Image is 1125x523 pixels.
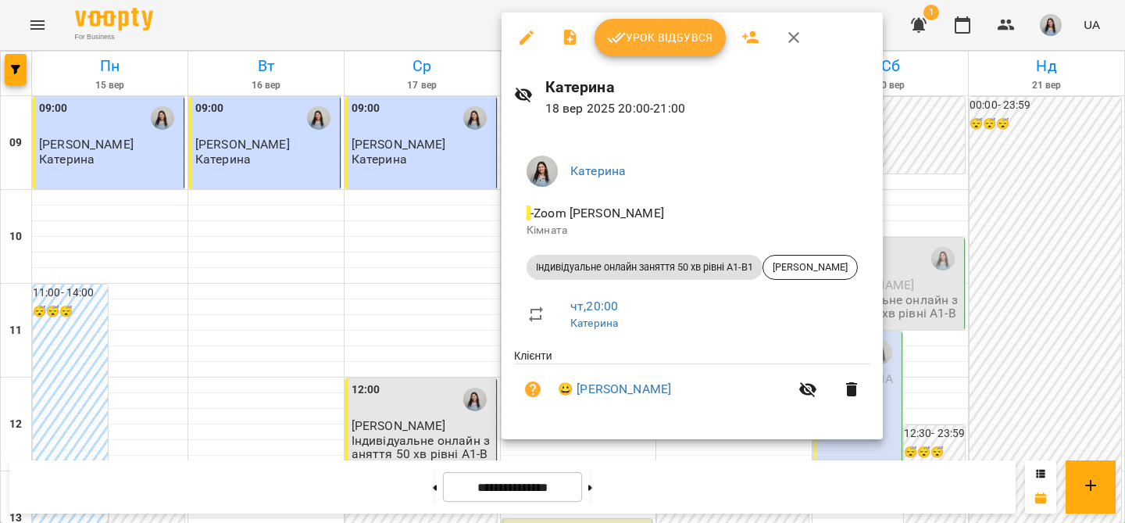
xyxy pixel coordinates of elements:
[763,260,857,274] span: [PERSON_NAME]
[570,299,618,313] a: чт , 20:00
[570,163,626,178] a: Катерина
[545,75,870,99] h6: Катерина
[527,206,667,220] span: - Zoom [PERSON_NAME]
[514,371,552,408] button: Візит ще не сплачено. Додати оплату?
[527,260,762,274] span: Індивідуальне онлайн заняття 50 хв рівні А1-В1
[527,156,558,187] img: 00729b20cbacae7f74f09ddf478bc520.jpg
[762,255,858,280] div: [PERSON_NAME]
[607,28,713,47] span: Урок відбувся
[545,99,870,118] p: 18 вер 2025 20:00 - 21:00
[570,317,618,329] a: Катерина
[595,19,726,56] button: Урок відбувся
[558,380,671,399] a: 😀 [PERSON_NAME]
[514,348,870,421] ul: Клієнти
[527,223,858,238] p: Кімната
